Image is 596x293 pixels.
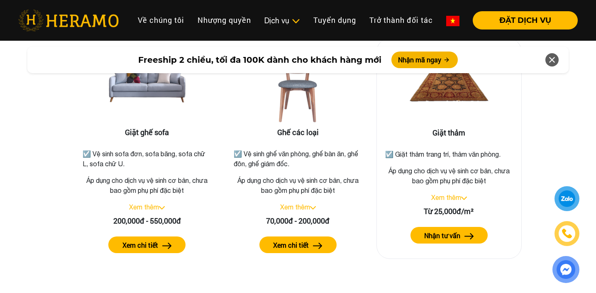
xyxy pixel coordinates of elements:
label: Nhận tư vấn [424,231,460,241]
button: Nhận tư vấn [410,227,488,244]
button: ĐẶT DỊCH VỤ [473,11,578,30]
a: Xem thêm [129,203,159,211]
a: Về chúng tôi [131,11,191,29]
button: Xem chi tiết [259,236,337,253]
p: ☑️ Vệ sinh ghế văn phòng, ghế bàn ăn, ghế đôn, ghế giám đốc. [234,149,362,169]
a: Tuyển dụng [307,11,363,29]
img: Ghế các loại [256,45,340,128]
img: arrow_down.svg [310,206,316,209]
img: heramo-logo.png [18,10,119,31]
p: ☑️ Vệ sinh sofa đơn, sofa băng, sofa chữ L, sofa chữ U. [83,149,211,169]
p: Áp dụng cho dịch vụ vệ sinh cơ bản, chưa bao gồm phụ phí đặc biệt [81,175,213,195]
img: arrow [313,243,322,249]
img: arrow_down.svg [461,197,467,200]
a: Xem thêm [431,194,461,201]
p: ☑️ Giặt thảm trang trí, thảm văn phòng. [385,149,513,159]
div: Dịch vụ [264,15,300,26]
a: Trở thành đối tác [363,11,440,29]
img: Giặt ghế sofa [105,45,188,128]
img: subToggleIcon [291,17,300,25]
h3: Giặt ghế sofa [81,128,213,137]
img: arrow [162,243,172,249]
img: Giặt thảm [408,45,491,128]
img: vn-flag.png [446,16,459,26]
a: ĐẶT DỊCH VỤ [466,17,578,24]
a: Xem thêm [280,203,310,211]
a: phone-icon [556,222,578,245]
a: Nhận tư vấn arrow [383,227,515,244]
a: Xem chi tiết arrow [232,236,364,253]
a: Nhượng quyền [191,11,258,29]
button: Nhận mã ngay [391,52,458,68]
img: phone-icon [562,229,572,238]
div: 70,000đ - 200,000đ [232,215,364,227]
div: 200,000đ - 550,000đ [81,215,213,227]
span: Freeship 2 chiều, tối đa 100K dành cho khách hàng mới [138,54,381,66]
img: arrow_down.svg [159,206,165,209]
label: Xem chi tiết [122,240,158,250]
div: Từ 25,000đ/m² [383,206,515,217]
p: Áp dụng cho dịch vụ vệ sinh cơ bản, chưa bao gồm phụ phí đặc biệt [232,175,364,195]
label: Xem chi tiết [273,240,309,250]
img: arrow [464,233,474,239]
h3: Giặt thảm [383,128,515,138]
button: Xem chi tiết [108,236,186,253]
p: Áp dụng cho dịch vụ vệ sinh cơ bản, chưa bao gồm phụ phí đặc biệt [383,166,515,186]
h3: Ghế các loại [232,128,364,137]
a: Xem chi tiết arrow [81,236,213,253]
